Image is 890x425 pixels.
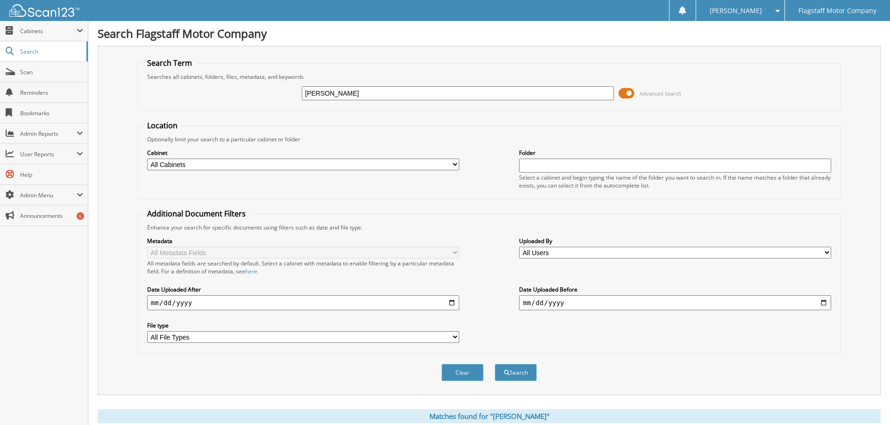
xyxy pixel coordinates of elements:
label: Metadata [147,237,459,245]
span: Advanced Search [640,90,681,97]
label: File type [147,321,459,329]
legend: Search Term [142,58,197,68]
div: Searches all cabinets, folders, files, metadata, and keywords [142,73,836,81]
label: Folder [519,149,831,157]
input: start [147,295,459,310]
div: 6 [77,212,84,220]
div: Optionally limit your search to a particular cabinet or folder [142,135,836,143]
legend: Additional Document Filters [142,209,250,219]
a: here [245,267,257,275]
span: User Reports [20,150,77,158]
label: Date Uploaded After [147,286,459,293]
h1: Search Flagstaff Motor Company [98,26,881,41]
span: Flagstaff Motor Company [798,8,876,14]
span: Reminders [20,89,83,97]
div: Matches found for "[PERSON_NAME]" [98,409,881,423]
span: Cabinets [20,27,77,35]
label: Cabinet [147,149,459,157]
span: Search [20,48,82,56]
div: All metadata fields are searched by default. Select a cabinet with metadata to enable filtering b... [147,259,459,275]
span: Admin Reports [20,130,77,138]
span: Scan [20,68,83,76]
label: Uploaded By [519,237,831,245]
span: Bookmarks [20,109,83,117]
span: Admin Menu [20,191,77,199]
span: Announcements [20,212,83,220]
span: Help [20,171,83,179]
input: end [519,295,831,310]
img: scan123-logo-white.svg [9,4,79,17]
button: Search [495,364,537,381]
span: [PERSON_NAME] [710,8,762,14]
div: Enhance your search for specific documents using filters such as date and file type. [142,223,836,231]
div: Select a cabinet and begin typing the name of the folder you want to search in. If the name match... [519,174,831,189]
button: Clear [441,364,484,381]
legend: Location [142,120,182,131]
label: Date Uploaded Before [519,286,831,293]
